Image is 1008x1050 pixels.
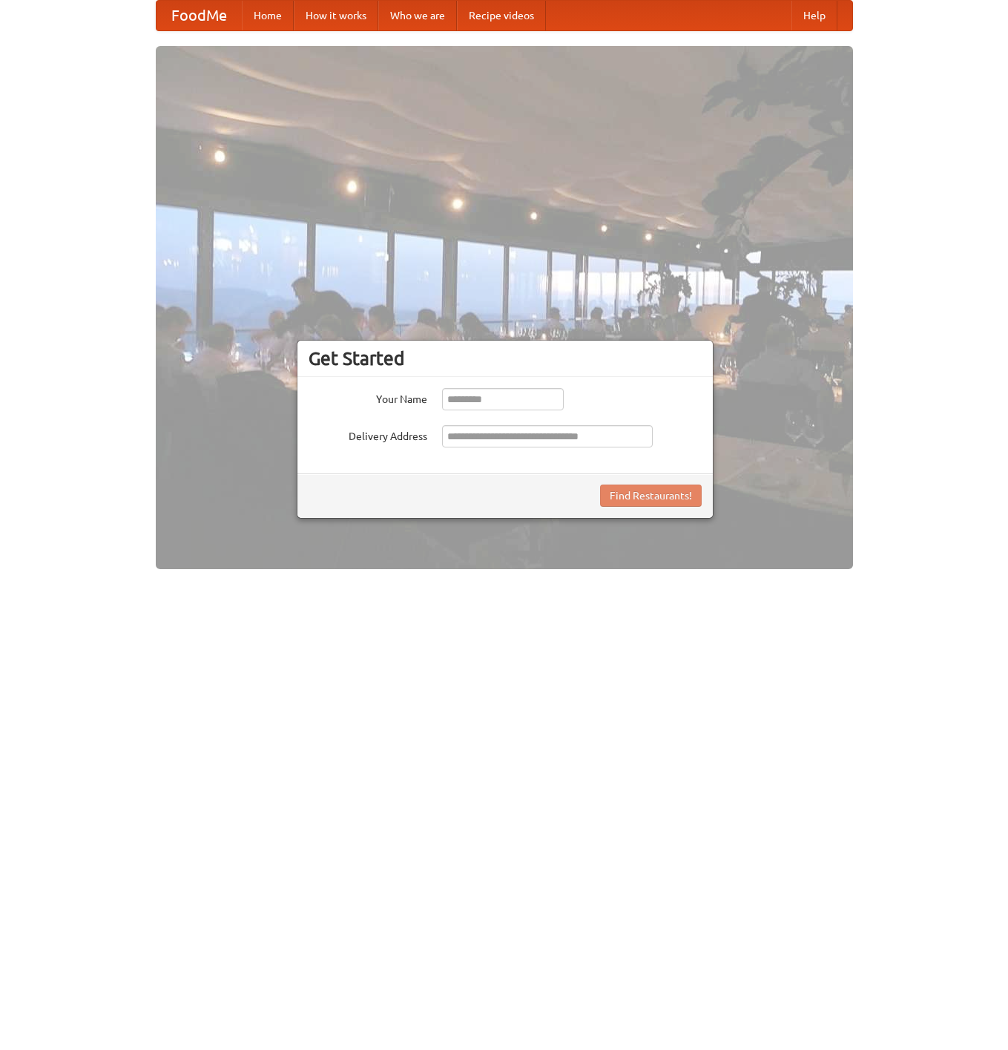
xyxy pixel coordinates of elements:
[378,1,457,30] a: Who we are
[309,388,427,407] label: Your Name
[791,1,837,30] a: Help
[242,1,294,30] a: Home
[294,1,378,30] a: How it works
[600,485,702,507] button: Find Restaurants!
[157,1,242,30] a: FoodMe
[309,347,702,370] h3: Get Started
[457,1,546,30] a: Recipe videos
[309,425,427,444] label: Delivery Address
